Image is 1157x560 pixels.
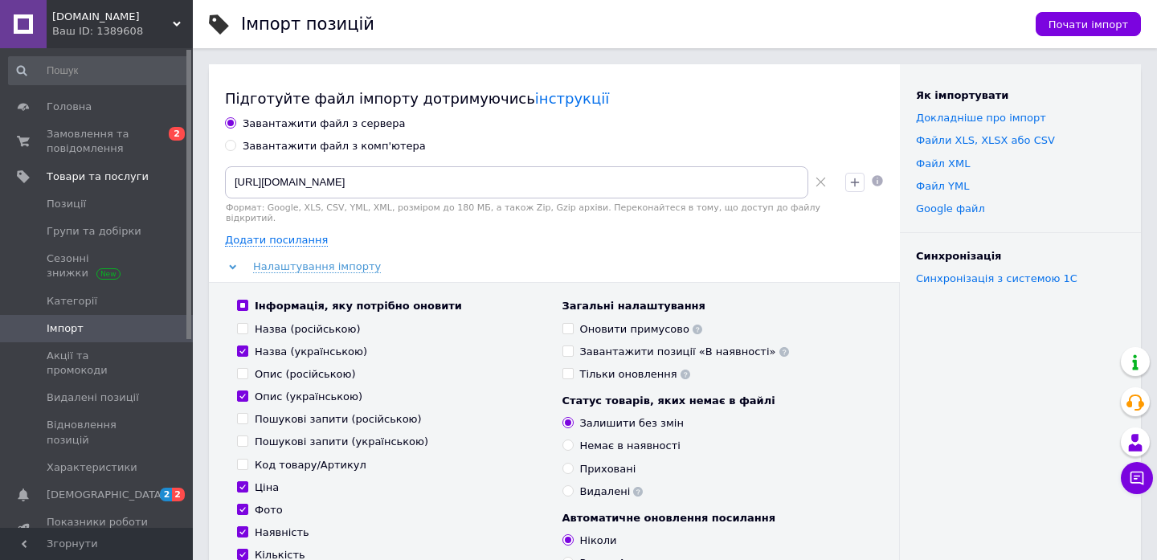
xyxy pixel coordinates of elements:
div: Тільки оновлення [580,367,690,382]
a: Докладніше про імпорт [916,112,1046,124]
span: Головна [47,100,92,114]
a: Файл YML [916,180,969,192]
span: Налаштування імпорту [253,260,381,273]
div: Пошукові запити (українською) [255,435,428,449]
div: Інформація, яку потрібно оновити [255,299,462,313]
span: Замовлення та повідомлення [47,127,149,156]
span: Категорії [47,294,97,309]
div: Синхронізація [916,249,1125,264]
div: Видалені [580,484,644,499]
div: Приховані [580,462,636,476]
div: Назва (російською) [255,322,361,337]
a: Файл XML [916,157,970,170]
h1: Імпорт позицій [241,14,374,34]
span: Відновлення позицій [47,418,149,447]
span: 2 [172,488,185,501]
div: Оновити примусово [580,322,703,337]
div: Формат: Google, XLS, CSV, YML, XML, розміром до 180 МБ, а також Zip, Gzip архіви. Переконайтеся в... [225,202,832,223]
div: Залишити без змін [580,416,684,431]
span: Групи та добірки [47,224,141,239]
span: Показники роботи компанії [47,515,149,544]
span: 2 [169,127,185,141]
div: Немає в наявності [580,439,681,453]
div: Ніколи [580,533,617,548]
div: Ваш ID: 1389608 [52,24,193,39]
input: Пошук [8,56,190,85]
div: Опис (українською) [255,390,362,404]
span: Видалені позиції [47,390,139,405]
a: Google файл [916,202,985,215]
a: інструкції [535,90,609,107]
div: Завантажити позиції «В наявності» [580,345,789,359]
div: Опис (російською) [255,367,356,382]
span: Почати імпорт [1049,18,1128,31]
span: SmartShop.kr.ua [52,10,173,24]
div: Ціна [255,480,279,495]
span: Додати посилання [225,234,328,247]
div: Наявність [255,525,309,540]
span: 2 [160,488,173,501]
span: Позиції [47,197,86,211]
div: Фото [255,503,283,517]
span: Імпорт [47,321,84,336]
div: Автоматичне оновлення посилання [562,511,872,525]
a: Файли ХLS, XLSX або CSV [916,134,1055,146]
div: Загальні налаштування [562,299,872,313]
span: Товари та послуги [47,170,149,184]
div: Назва (українською) [255,345,367,359]
span: [DEMOGRAPHIC_DATA] [47,488,166,502]
div: Статус товарів, яких немає в файлі [562,394,872,408]
button: Почати імпорт [1036,12,1141,36]
div: Код товару/Артикул [255,458,366,472]
div: Підготуйте файл імпорту дотримуючись [225,88,884,108]
div: Завантажити файл з комп'ютера [243,139,426,153]
div: Як імпортувати [916,88,1125,103]
input: Вкажіть посилання [225,166,808,198]
div: Завантажити файл з сервера [243,116,406,131]
div: Пошукові запити (російською) [255,412,422,427]
span: Акції та промокоди [47,349,149,378]
a: Синхронізація з системою 1С [916,272,1077,284]
button: Чат з покупцем [1121,462,1153,494]
span: Сезонні знижки [47,251,149,280]
span: Характеристики [47,460,137,475]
